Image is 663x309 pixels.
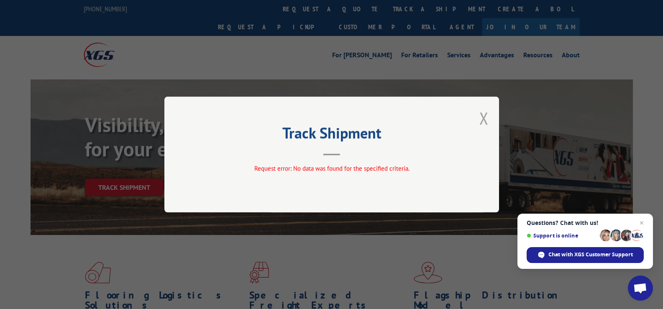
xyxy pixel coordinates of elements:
[548,251,633,258] span: Chat with XGS Customer Support
[479,107,489,129] button: Close modal
[628,276,653,301] div: Open chat
[206,127,457,143] h2: Track Shipment
[527,247,644,263] div: Chat with XGS Customer Support
[254,164,409,172] span: Request error: No data was found for the specified criteria.
[637,218,647,228] span: Close chat
[527,232,597,239] span: Support is online
[527,220,644,226] span: Questions? Chat with us!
